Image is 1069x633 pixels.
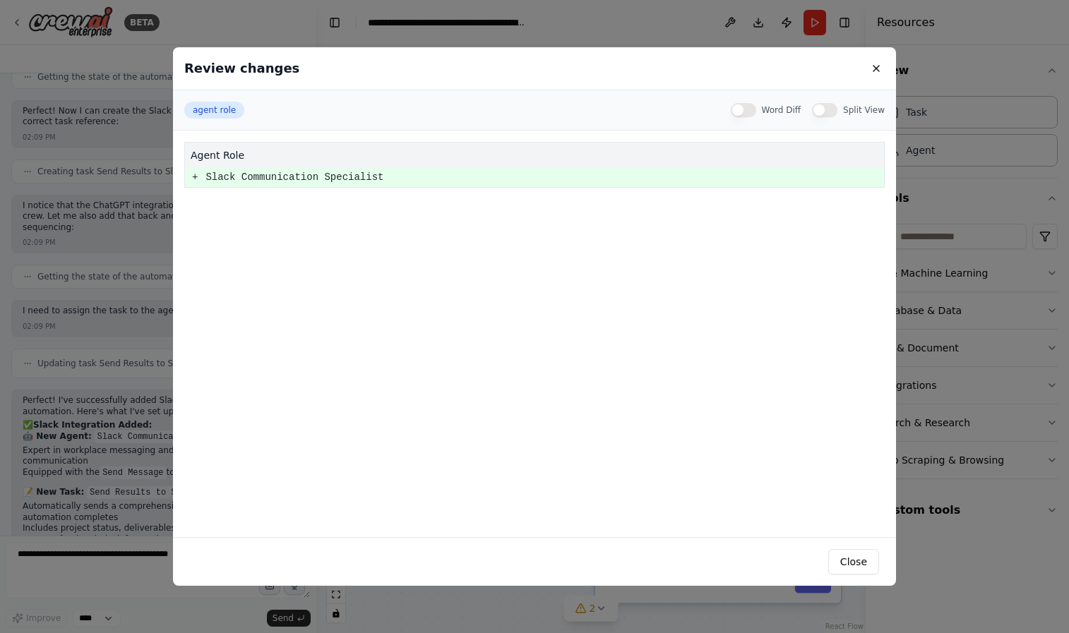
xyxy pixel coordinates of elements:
[762,104,801,116] label: Word Diff
[843,104,885,116] label: Split View
[191,148,878,162] h4: agent role
[828,549,879,574] button: Close
[192,169,198,186] pre: +
[184,59,299,78] h3: Review changes
[205,169,883,186] pre: Slack Communication Specialist
[184,102,244,119] button: agent role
